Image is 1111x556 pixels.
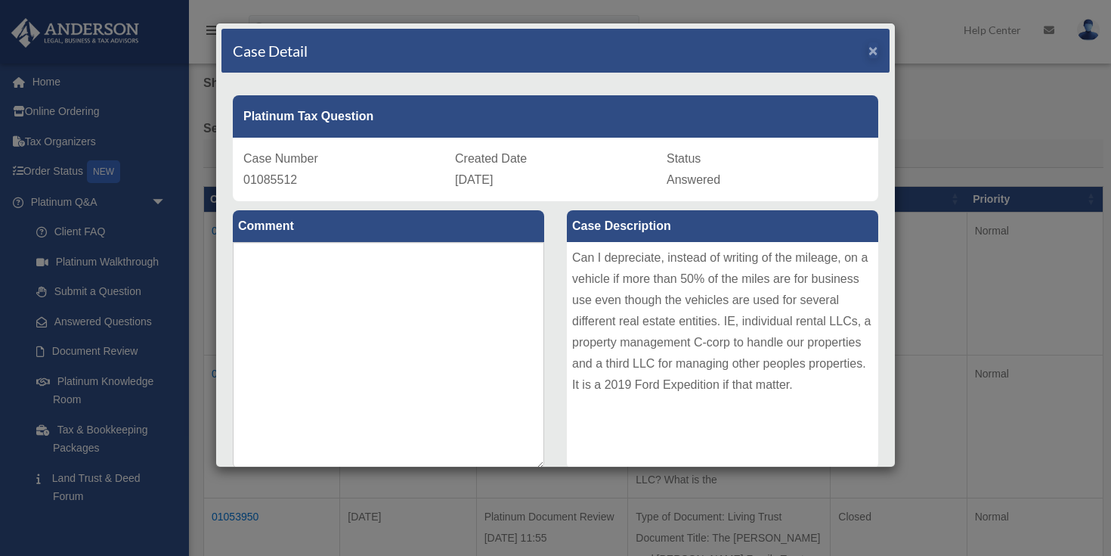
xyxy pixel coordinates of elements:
[667,173,720,186] span: Answered
[233,210,544,242] label: Comment
[868,42,878,59] span: ×
[243,173,297,186] span: 01085512
[233,95,878,138] div: Platinum Tax Question
[567,242,878,469] div: Can I depreciate, instead of writing of the mileage, on a vehicle if more than 50% of the miles a...
[233,40,308,61] h4: Case Detail
[667,152,701,165] span: Status
[455,152,527,165] span: Created Date
[868,42,878,58] button: Close
[567,210,878,242] label: Case Description
[455,173,493,186] span: [DATE]
[243,152,318,165] span: Case Number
